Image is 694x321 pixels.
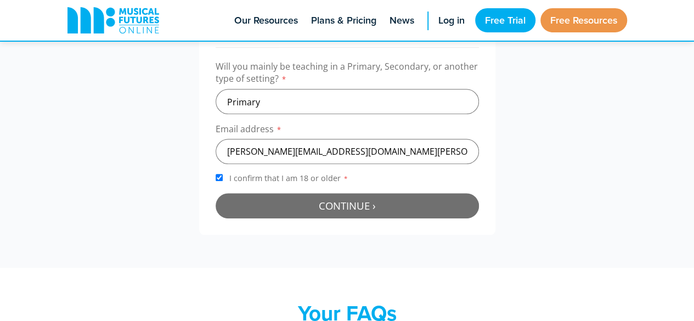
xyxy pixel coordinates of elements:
[234,13,298,28] span: Our Resources
[216,193,479,218] button: Continue ›
[390,13,414,28] span: News
[216,60,479,89] label: Will you mainly be teaching in a Primary, Secondary, or another type of setting?
[475,8,535,32] a: Free Trial
[311,13,376,28] span: Plans & Pricing
[438,13,465,28] span: Log in
[540,8,627,32] a: Free Resources
[227,173,351,183] span: I confirm that I am 18 or older
[216,174,223,181] input: I confirm that I am 18 or older*
[319,199,376,212] span: Continue ›
[216,123,479,139] label: Email address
